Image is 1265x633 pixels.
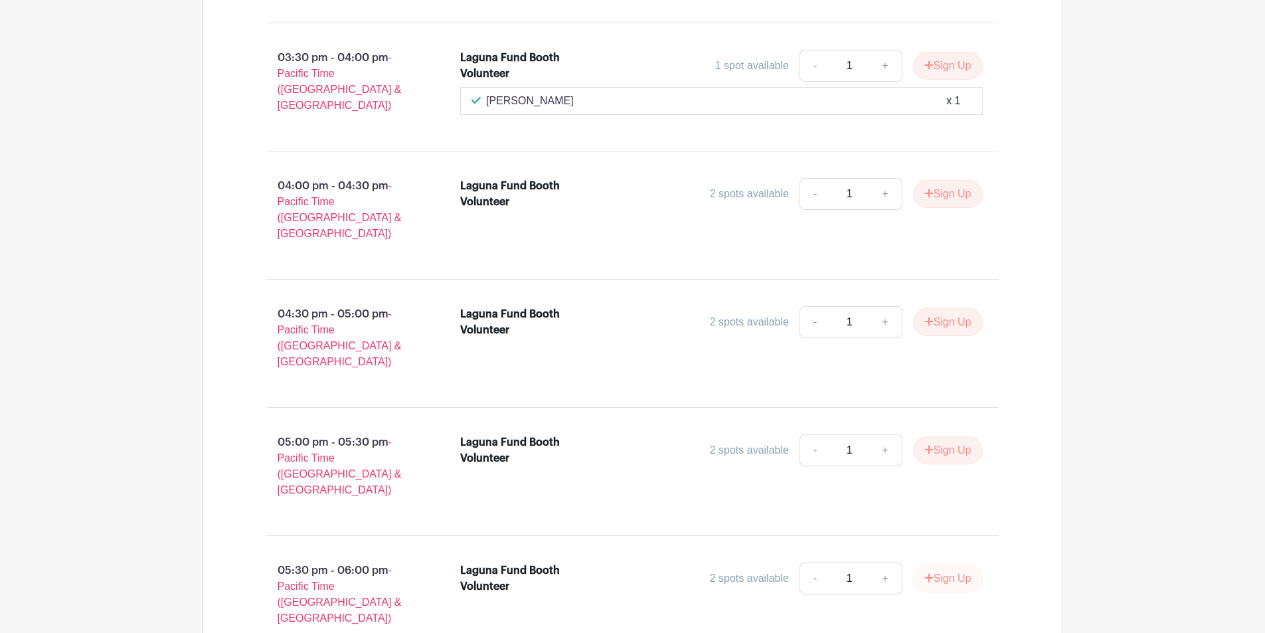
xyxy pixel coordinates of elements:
[486,93,574,109] p: [PERSON_NAME]
[460,306,575,338] div: Laguna Fund Booth Volunteer
[913,52,983,80] button: Sign Up
[246,45,440,119] p: 03:30 pm - 04:00 pm
[946,93,960,109] div: x 1
[913,436,983,464] button: Sign Up
[869,306,902,338] a: +
[869,434,902,466] a: +
[710,442,789,458] div: 2 spots available
[460,434,575,466] div: Laguna Fund Booth Volunteer
[800,178,830,210] a: -
[460,563,575,594] div: Laguna Fund Booth Volunteer
[869,50,902,82] a: +
[246,301,440,375] p: 04:30 pm - 05:00 pm
[800,434,830,466] a: -
[278,308,402,367] span: - Pacific Time ([GEOGRAPHIC_DATA] & [GEOGRAPHIC_DATA])
[278,565,402,624] span: - Pacific Time ([GEOGRAPHIC_DATA] & [GEOGRAPHIC_DATA])
[246,557,440,632] p: 05:30 pm - 06:00 pm
[460,50,575,82] div: Laguna Fund Booth Volunteer
[278,436,402,496] span: - Pacific Time ([GEOGRAPHIC_DATA] & [GEOGRAPHIC_DATA])
[913,180,983,208] button: Sign Up
[715,58,789,74] div: 1 spot available
[800,50,830,82] a: -
[800,563,830,594] a: -
[869,178,902,210] a: +
[710,186,789,202] div: 2 spots available
[710,314,789,330] div: 2 spots available
[278,52,402,111] span: - Pacific Time ([GEOGRAPHIC_DATA] & [GEOGRAPHIC_DATA])
[913,565,983,592] button: Sign Up
[460,178,575,210] div: Laguna Fund Booth Volunteer
[246,429,440,503] p: 05:00 pm - 05:30 pm
[869,563,902,594] a: +
[710,571,789,587] div: 2 spots available
[246,173,440,247] p: 04:00 pm - 04:30 pm
[800,306,830,338] a: -
[278,180,402,239] span: - Pacific Time ([GEOGRAPHIC_DATA] & [GEOGRAPHIC_DATA])
[913,308,983,336] button: Sign Up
